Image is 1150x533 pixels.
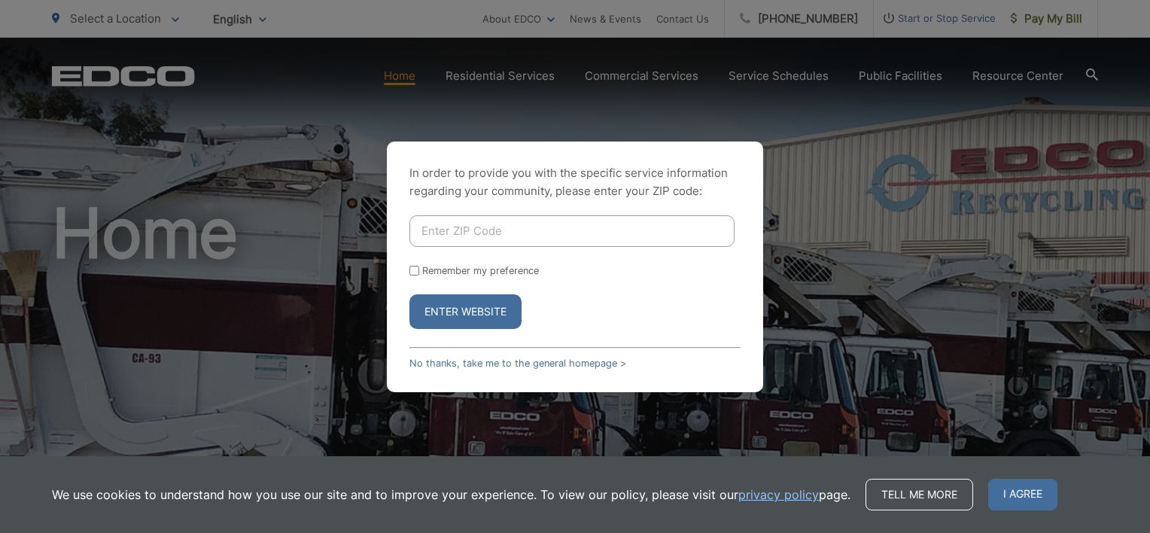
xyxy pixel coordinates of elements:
p: In order to provide you with the specific service information regarding your community, please en... [409,164,741,200]
p: We use cookies to understand how you use our site and to improve your experience. To view our pol... [52,486,850,504]
a: privacy policy [738,486,819,504]
label: Remember my preference [422,265,539,276]
input: Enter ZIP Code [409,215,735,247]
button: Enter Website [409,294,522,329]
a: Tell me more [866,479,973,510]
a: No thanks, take me to the general homepage > [409,358,626,369]
span: I agree [988,479,1057,510]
